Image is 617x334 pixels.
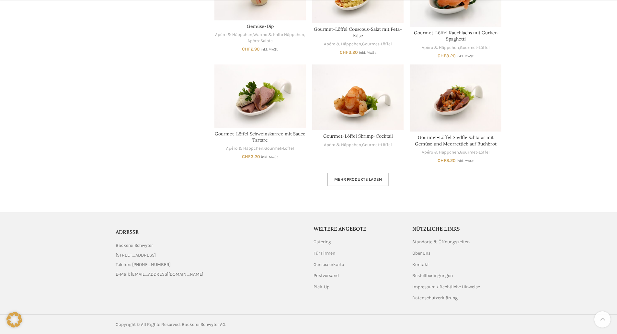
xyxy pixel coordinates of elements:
[359,51,376,55] small: inkl. MwSt.
[312,41,404,47] div: ,
[340,50,358,55] bdi: 3.20
[214,64,306,128] a: Gourmet-Löffel Schweinskarree mit Sauce Tartare
[412,225,502,232] h5: Nützliche Links
[312,64,404,130] a: Gourmet-Löffel Shrimp-Cocktail
[323,133,393,139] a: Gourmet-Löffel Shrimp-Cocktail
[438,53,456,59] bdi: 3.20
[412,295,458,301] a: Datenschutzerklärung
[324,41,361,47] a: Apéro & Häppchen
[116,229,139,235] span: ADRESSE
[460,149,490,155] a: Gourmet-Löffel
[116,271,304,278] a: List item link
[314,239,332,245] a: Catering
[314,26,402,39] a: Gourmet-Löffel Couscous-Salat mit Feta-Käse
[214,145,306,152] div: ,
[457,159,474,163] small: inkl. MwSt.
[340,50,348,55] span: CHF
[410,149,501,155] div: ,
[362,142,392,148] a: Gourmet-Löffel
[438,53,446,59] span: CHF
[422,149,459,155] a: Apéro & Häppchen
[312,142,404,148] div: ,
[594,311,611,328] a: Scroll to top button
[242,46,260,52] bdi: 2.90
[116,261,304,268] a: List item link
[334,177,382,182] span: Mehr Produkte laden
[410,45,501,51] div: ,
[253,32,304,38] a: Warme & Kalte Häppchen
[314,250,336,257] a: Für Firmen
[215,131,305,143] a: Gourmet-Löffel Schweinskarree mit Sauce Tartare
[314,284,330,290] a: Pick-Up
[422,45,459,51] a: Apéro & Häppchen
[327,173,389,186] a: Mehr Produkte laden
[214,32,306,44] div: , ,
[415,134,497,147] a: Gourmet-Löffel Siedfleischtatar mit Gemüse und Meerrettich auf Ruchbrot
[247,38,273,44] a: Apéro-Salate
[438,158,446,163] span: CHF
[410,64,501,132] a: Gourmet-Löffel Siedfleischtatar mit Gemüse und Meerrettich auf Ruchbrot
[242,154,251,159] span: CHF
[264,145,294,152] a: Gourmet-Löffel
[324,142,361,148] a: Apéro & Häppchen
[438,158,456,163] bdi: 3.20
[226,145,263,152] a: Apéro & Häppchen
[457,54,474,58] small: inkl. MwSt.
[242,154,260,159] bdi: 3.20
[314,261,345,268] a: Geniesserkarte
[314,225,403,232] h5: Weitere Angebote
[116,252,156,259] span: [STREET_ADDRESS]
[414,30,498,42] a: Gourmet-Löffel Rauchlachs mit Gurken Spaghetti
[261,155,279,159] small: inkl. MwSt.
[314,272,339,279] a: Postversand
[412,239,470,245] a: Standorte & Öffnungszeiten
[460,45,490,51] a: Gourmet-Löffel
[242,46,251,52] span: CHF
[261,47,278,52] small: inkl. MwSt.
[412,284,481,290] a: Impressum / Rechtliche Hinweise
[412,250,431,257] a: Über Uns
[247,23,274,29] a: Gemüse-Dip
[116,321,305,328] div: Copyright © All Rights Reserved. Bäckerei Schwyter AG.
[412,261,429,268] a: Kontakt
[215,32,252,38] a: Apéro & Häppchen
[116,242,153,249] span: Bäckerei Schwyter
[412,272,453,279] a: Bestellbedingungen
[362,41,392,47] a: Gourmet-Löffel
